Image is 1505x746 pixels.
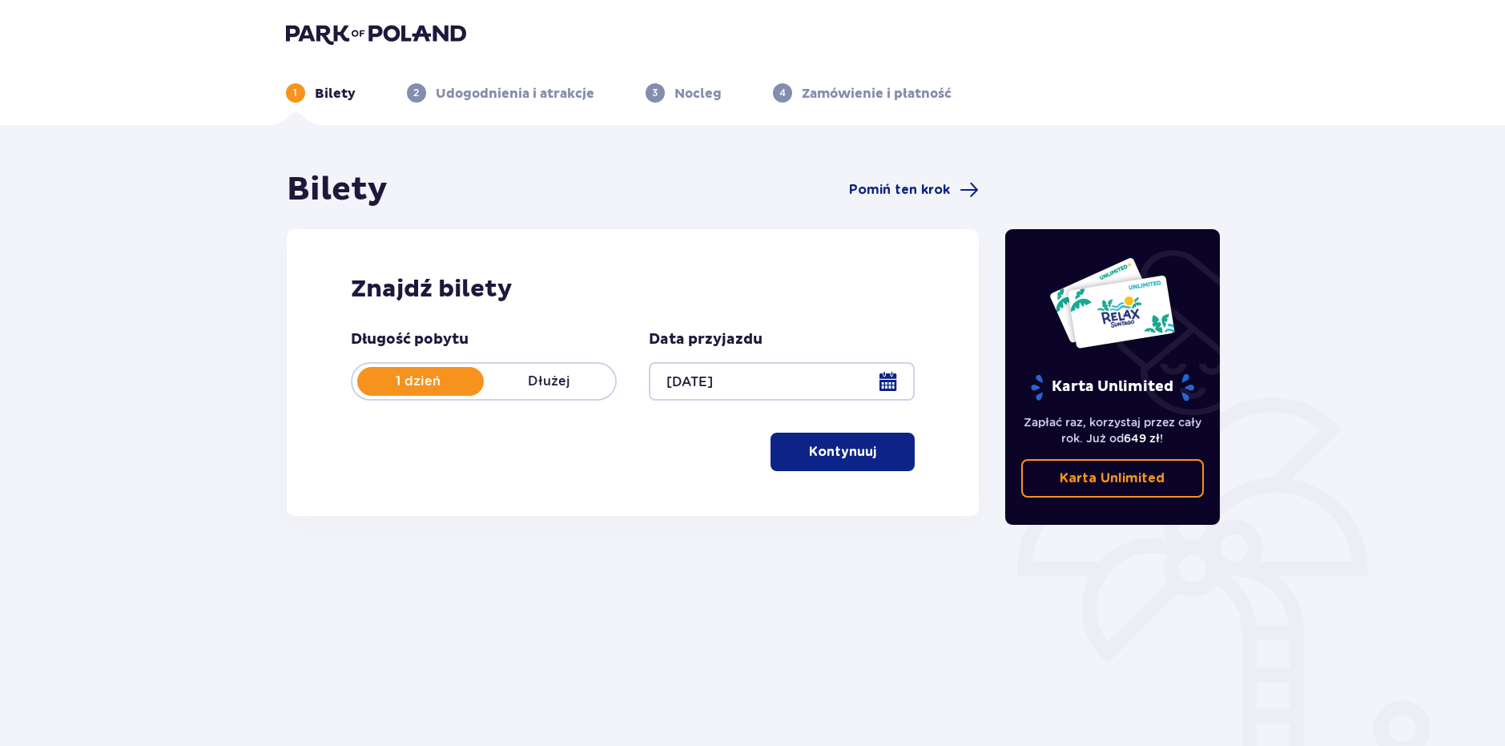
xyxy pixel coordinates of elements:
p: Udogodnienia i atrakcje [436,85,594,103]
p: Bilety [315,85,356,103]
h1: Bilety [287,170,388,210]
p: Kontynuuj [809,443,876,461]
p: 1 dzień [352,373,484,390]
p: Długość pobytu [351,330,469,349]
p: Zapłać raz, korzystaj przez cały rok. Już od ! [1021,414,1204,446]
h2: Znajdź bilety [351,274,915,304]
p: Data przyjazdu [649,330,763,349]
button: Kontynuuj [771,433,915,471]
p: Karta Unlimited [1060,470,1165,487]
p: 1 [293,86,297,100]
p: 4 [779,86,786,100]
p: Nocleg [674,85,722,103]
a: Karta Unlimited [1021,459,1204,498]
span: Pomiń ten krok [849,181,950,199]
p: Dłużej [484,373,615,390]
a: Pomiń ten krok [849,180,979,200]
p: 3 [652,86,658,100]
span: 649 zł [1124,432,1160,445]
img: Park of Poland logo [286,22,466,45]
p: Zamówienie i płatność [802,85,952,103]
p: 2 [413,86,419,100]
p: Karta Unlimited [1029,373,1196,401]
